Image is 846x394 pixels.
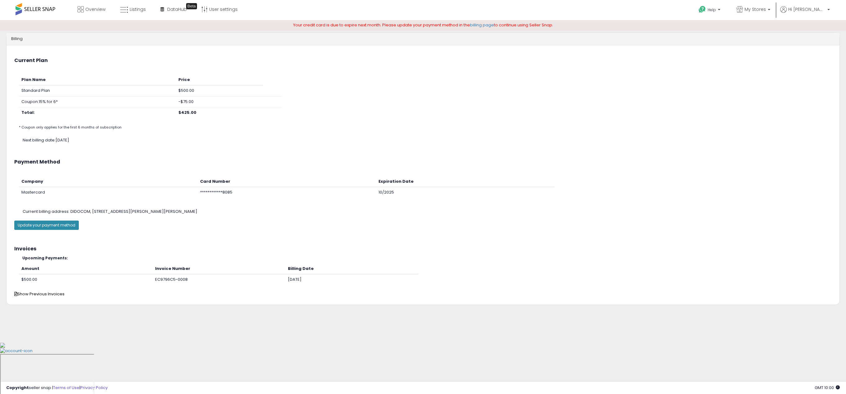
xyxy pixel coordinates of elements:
[153,263,285,274] th: Invoice Number
[470,22,494,28] a: billing page
[376,187,555,198] td: 10/2025
[85,6,105,12] span: Overview
[14,246,832,252] h3: Invoices
[788,6,826,12] span: Hi [PERSON_NAME]
[14,159,832,165] h3: Payment Method
[780,6,830,20] a: Hi [PERSON_NAME]
[130,6,146,12] span: Listings
[176,74,263,85] th: Price
[708,7,716,12] span: Help
[21,110,35,115] b: Total:
[14,291,65,297] span: Show Previous Invoices
[153,274,285,285] td: EC9796C5-0008
[19,85,176,96] td: Standard Plan
[285,274,418,285] td: [DATE]
[186,3,197,9] div: Tooltip anchor
[745,6,766,12] span: My Stores
[19,187,198,198] td: Mastercard
[18,137,845,143] div: Next billing date: [DATE]
[22,256,832,260] h5: Upcoming Payments:
[19,263,153,274] th: Amount
[178,110,196,115] b: $425.00
[285,263,418,274] th: Billing Date
[18,209,845,215] div: DIDOCOM, [STREET_ADDRESS][PERSON_NAME][PERSON_NAME]
[176,85,263,96] td: $500.00
[19,125,122,130] small: * Coupon only applies for the first 6 months of subscription
[14,221,79,230] button: Update your payment method
[19,74,176,85] th: Plan Name
[694,1,727,20] a: Help
[14,58,832,63] h3: Current Plan
[376,176,555,187] th: Expiration Date
[19,96,176,107] td: Coupon: 15% for 6*
[7,33,839,45] div: Billing
[19,274,153,285] td: $500.00
[198,176,376,187] th: Card Number
[293,22,553,28] span: Your credit card is due to expire next month. Please update your payment method in the to continu...
[23,208,69,214] span: Current billing address:
[698,6,706,13] i: Get Help
[167,6,187,12] span: DataHub
[176,96,263,107] td: -$75.00
[19,176,198,187] th: Company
